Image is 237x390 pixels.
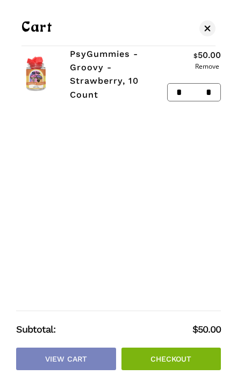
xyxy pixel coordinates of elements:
[192,323,198,335] span: $
[121,348,221,370] a: Checkout
[70,49,139,100] a: PsyGummies - Groovy - Strawberry, 10 Count
[16,348,116,370] a: View cart
[193,50,221,60] bdi: 50.00
[21,21,53,35] span: Cart
[192,323,221,335] bdi: 50.00
[193,63,221,70] a: Remove PsyGummies - Groovy - Strawberry, 10 Count from cart
[193,52,198,60] span: $
[185,84,204,101] input: Product quantity
[16,54,56,94] img: Strawberry macrodose magic mushroom gummies in a PsyGuys branded jar
[16,322,192,337] strong: Subtotal:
